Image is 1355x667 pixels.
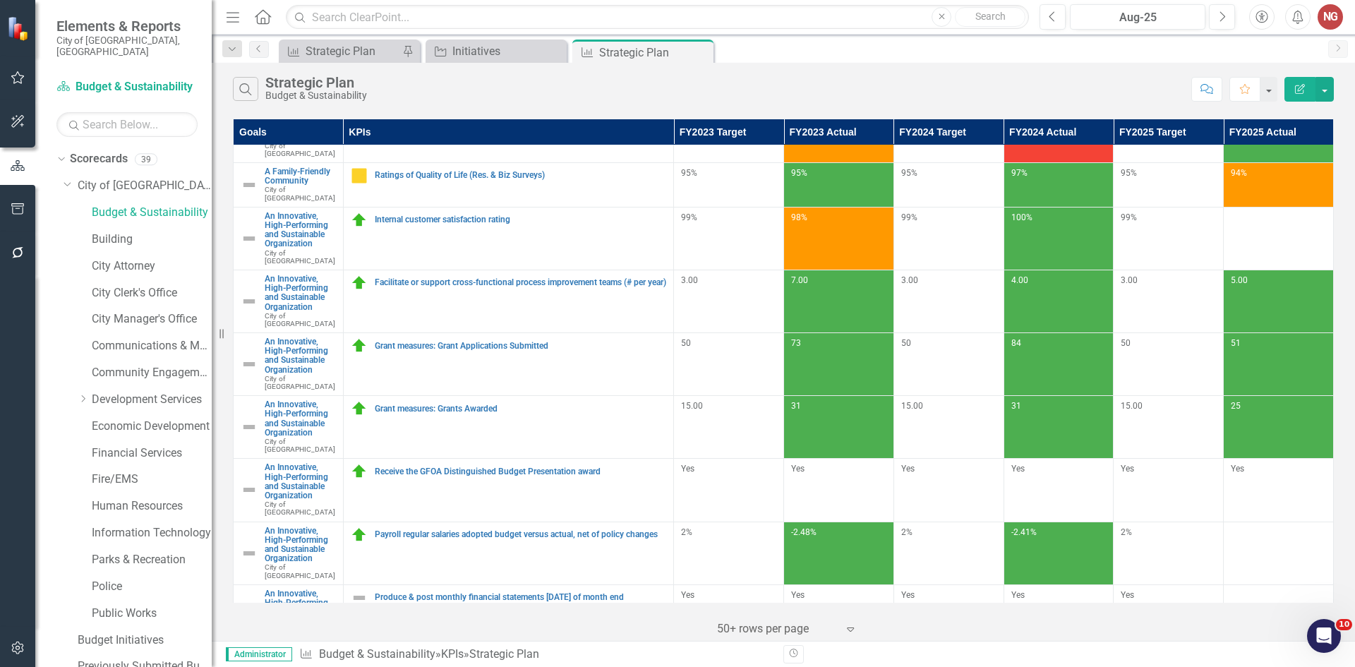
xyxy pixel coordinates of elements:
span: Yes [1121,590,1134,600]
a: Human Resources [92,498,212,515]
a: An Innovative, High-Performing and Sustainable Organization [265,589,336,627]
span: 3.00 [681,275,698,285]
span: -2.41% [1011,527,1037,537]
span: Yes [1011,464,1025,474]
span: Yes [791,464,805,474]
a: An Innovative, High-Performing and Sustainable Organization [265,463,336,500]
span: 95% [681,168,697,178]
span: 94% [1231,168,1247,178]
div: Aug-25 [1075,9,1200,26]
a: Budget & Sustainability [92,205,212,221]
span: 95% [901,168,917,178]
input: Search ClearPoint... [286,5,1029,30]
span: Elements & Reports [56,18,198,35]
a: Parks & Recreation [92,552,212,568]
img: On Target [351,527,368,543]
img: On Target [351,463,368,480]
a: Strategic Plan [282,42,399,60]
img: Caution [351,167,368,184]
img: Not Defined [241,545,258,562]
td: Double-Click to Edit Right Click for Context Menu [343,163,673,208]
span: 95% [1121,168,1137,178]
span: 99% [901,212,917,222]
img: Not Defined [241,230,258,247]
a: An Innovative, High-Performing and Sustainable Organization [265,275,336,312]
img: ClearPoint Strategy [7,16,32,40]
span: 2% [901,527,913,537]
img: Not Defined [241,293,258,310]
span: 31 [1011,401,1021,411]
img: Not Defined [351,589,368,606]
img: On Target [351,212,368,229]
a: Police [92,579,212,595]
a: Ratings of Quality of Life (Res. & Biz Surveys) [375,171,666,180]
a: Development Services [92,392,212,408]
span: 98% [791,212,807,222]
a: Budget & Sustainability [319,647,435,661]
td: Double-Click to Edit Right Click for Context Menu [234,584,344,647]
span: Yes [1231,464,1244,474]
a: An Innovative, High-Performing and Sustainable Organization [265,527,336,564]
td: Double-Click to Edit Right Click for Context Menu [234,163,344,208]
span: City of [GEOGRAPHIC_DATA] [265,249,335,265]
td: Double-Click to Edit Right Click for Context Menu [234,396,344,459]
span: Yes [901,464,915,474]
span: -2.48% [791,527,817,537]
div: Strategic Plan [599,44,710,61]
span: 25 [1231,401,1241,411]
span: 97% [1011,168,1028,178]
td: Double-Click to Edit Right Click for Context Menu [234,459,344,522]
span: 99% [681,212,697,222]
span: City of [GEOGRAPHIC_DATA] [265,142,335,157]
button: NG [1318,4,1343,30]
span: Administrator [226,647,292,661]
span: 3.00 [901,275,918,285]
span: 4.00 [1011,275,1028,285]
td: Double-Click to Edit Right Click for Context Menu [343,584,673,647]
input: Search Below... [56,112,198,137]
a: Budget Initiatives [78,632,212,649]
a: Fire/EMS [92,471,212,488]
span: 50 [1121,338,1131,348]
span: 100% [1011,212,1032,222]
div: » » [299,647,773,663]
span: Search [975,11,1006,22]
a: Financial Services [92,445,212,462]
img: Not Defined [241,356,258,373]
span: 51 [1231,338,1241,348]
span: 7.00 [791,275,808,285]
span: 31 [791,401,801,411]
span: Yes [1011,590,1025,600]
span: 73 [791,338,801,348]
a: Community Engagement & Emergency Preparedness [92,365,212,381]
a: Facilitate or support cross-functional process improvement teams (# per year) [375,278,666,287]
span: Yes [901,590,915,600]
span: 84 [1011,338,1021,348]
img: On Target [351,275,368,292]
a: City Clerk's Office [92,285,212,301]
span: 15.00 [681,401,703,411]
img: Not Defined [241,176,258,193]
img: On Target [351,400,368,417]
a: City Manager's Office [92,311,212,328]
img: Not Defined [241,481,258,498]
td: Double-Click to Edit Right Click for Context Menu [234,333,344,396]
a: An Innovative, High-Performing and Sustainable Organization [265,337,336,375]
span: City of [GEOGRAPHIC_DATA] [265,500,335,516]
a: Grant measures: Grants Awarded [375,404,666,414]
td: Double-Click to Edit Right Click for Context Menu [343,270,673,332]
a: Information Technology [92,525,212,541]
iframe: Intercom live chat [1307,619,1341,653]
td: Double-Click to Edit Right Click for Context Menu [234,270,344,332]
span: 95% [791,168,807,178]
span: 3.00 [1121,275,1138,285]
span: City of [GEOGRAPHIC_DATA] [265,563,335,579]
button: Aug-25 [1070,4,1205,30]
a: Budget & Sustainability [56,79,198,95]
div: 39 [135,153,157,165]
a: Economic Development [92,419,212,435]
button: Search [955,7,1025,27]
span: 50 [681,338,691,348]
a: An Innovative, High-Performing and Sustainable Organization [265,400,336,438]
